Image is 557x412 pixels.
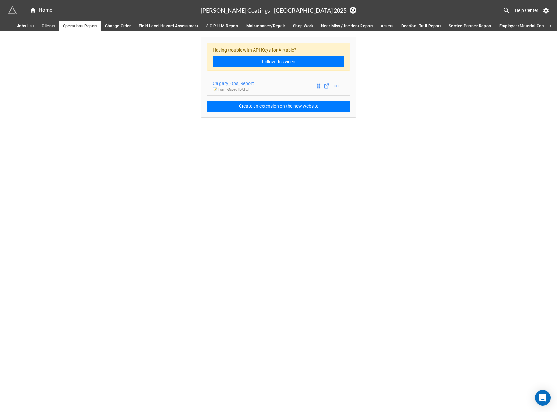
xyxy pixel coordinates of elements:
a: Sync Base Structure [350,7,356,14]
span: S.C.R.U.M Report [206,23,239,30]
span: Employee/Material Cost [499,23,545,30]
img: miniextensions-icon.73ae0678.png [8,6,17,15]
div: Open Intercom Messenger [535,390,551,406]
a: Follow this video [213,56,344,67]
div: scrollable auto tabs example [13,21,544,31]
h3: [PERSON_NAME] Coatings - [GEOGRAPHIC_DATA] 2025 [201,7,347,13]
span: Deerfoot Trail Report [401,23,441,30]
span: Jobs List [17,23,34,30]
a: Help Center [510,5,543,16]
a: Home [26,6,56,14]
div: Calgary_Ops_Report [213,80,254,87]
span: Change Order [105,23,131,30]
span: Service Partner Report [449,23,492,30]
span: Near Miss / Incident Report [321,23,373,30]
div: Having trouble with API Keys for Airtable? [207,43,350,71]
div: Home [30,6,52,14]
span: Field Level Hazard Assessment [139,23,198,30]
button: Create an extension on the new website [207,101,350,112]
span: Clients [42,23,55,30]
span: Operations Report [63,23,97,30]
a: Calgary_Ops_Report📝 Form-Saved [DATE] [207,76,350,96]
p: 📝 Form - Saved [DATE] [213,87,254,92]
span: Maintenance/Repair [246,23,285,30]
span: Shop Work [293,23,313,30]
span: Assets [381,23,393,30]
